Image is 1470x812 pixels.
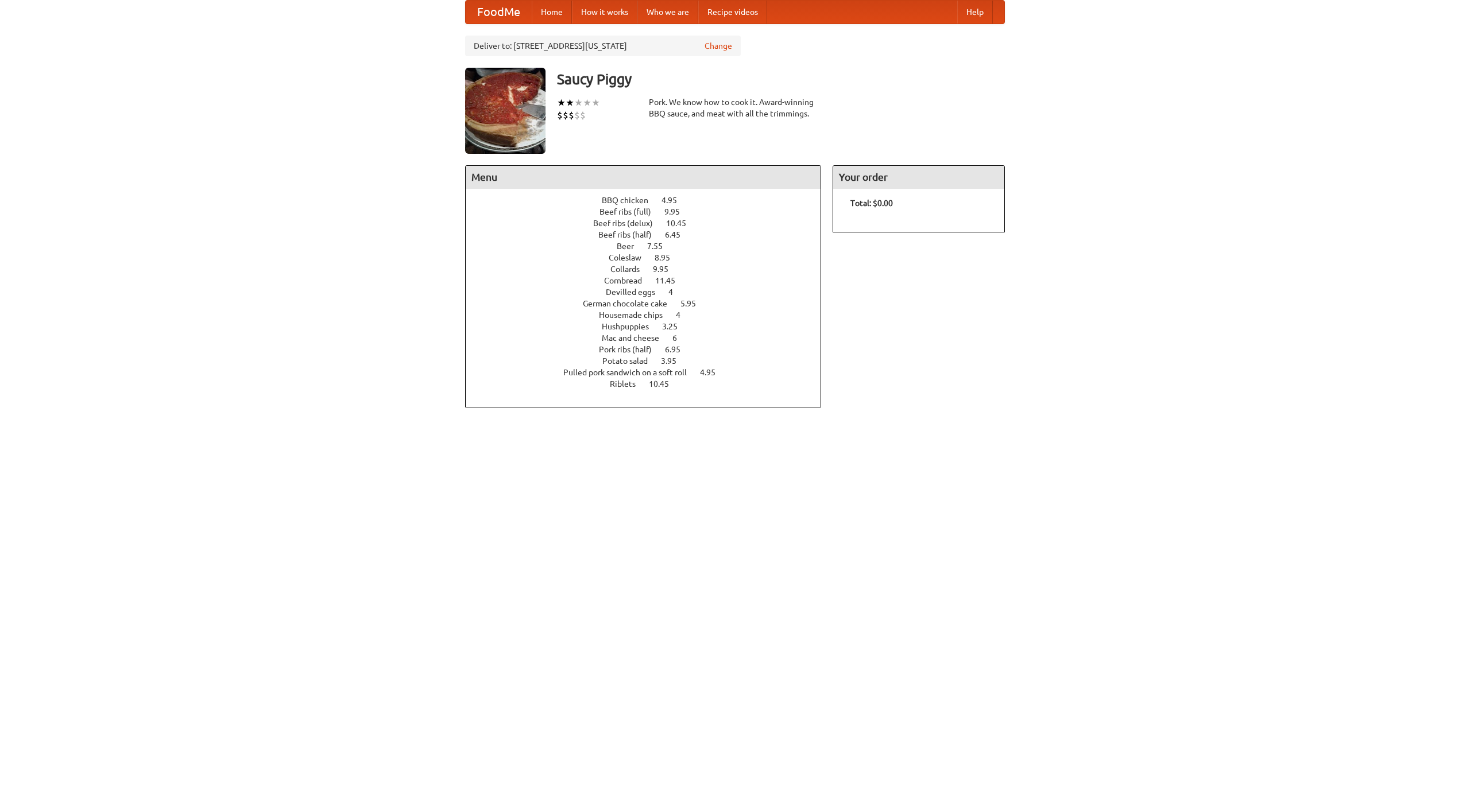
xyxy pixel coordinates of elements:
a: Pork ribs (half) 6.95 [599,345,702,354]
span: 9.95 [664,207,691,216]
a: Beef ribs (half) 6.45 [598,230,702,239]
span: Beef ribs (full) [599,207,663,216]
li: ★ [591,96,600,109]
h4: Your order [833,166,1004,189]
span: 3.25 [662,322,689,331]
span: Pork ribs (half) [599,345,663,354]
li: $ [574,109,580,122]
span: 6.45 [665,230,692,239]
a: Beef ribs (full) 9.95 [599,207,701,216]
a: German chocolate cake 5.95 [583,299,717,308]
a: FoodMe [466,1,532,24]
a: Potato salad 3.95 [602,356,698,366]
li: ★ [566,96,574,109]
span: Pulled pork sandwich on a soft roll [563,368,698,377]
a: Coleslaw 8.95 [609,253,691,262]
span: Cornbread [604,276,653,285]
span: Housemade chips [599,310,674,320]
a: Home [532,1,572,24]
a: Help [957,1,993,24]
a: Recipe videos [698,1,767,24]
div: Pork. We know how to cook it. Award-winning BBQ sauce, and meat with all the trimmings. [649,96,821,119]
span: 4 [676,310,692,320]
span: 4 [668,287,684,297]
a: Collards 9.95 [610,265,690,274]
a: BBQ chicken 4.95 [602,196,698,205]
span: 9.95 [653,265,680,274]
a: Cornbread 11.45 [604,276,697,285]
span: Riblets [610,379,647,388]
a: Riblets 10.45 [610,379,690,388]
span: 4.95 [661,196,688,205]
span: Potato salad [602,356,659,366]
span: 10.45 [649,379,680,388]
a: Who we are [637,1,698,24]
span: 5.95 [680,299,707,308]
a: Devilled eggs 4 [606,287,694,297]
span: Beef ribs (delux) [593,219,664,228]
li: ★ [574,96,583,109]
a: Mac and cheese 6 [602,333,698,343]
div: Deliver to: [STREET_ADDRESS][US_STATE] [465,36,741,56]
li: $ [557,109,563,122]
span: 8.95 [655,253,682,262]
span: German chocolate cake [583,299,679,308]
span: 6 [672,333,688,343]
h3: Saucy Piggy [557,68,1005,91]
span: 3.95 [661,356,688,366]
img: angular.jpg [465,68,546,154]
b: Total: $0.00 [850,199,893,208]
h4: Menu [466,166,821,189]
li: $ [563,109,568,122]
span: Mac and cheese [602,333,671,343]
li: ★ [583,96,591,109]
span: Hushpuppies [602,322,660,331]
a: Beer 7.55 [617,242,684,251]
a: Pulled pork sandwich on a soft roll 4.95 [563,368,737,377]
a: Change [705,40,732,52]
span: 11.45 [655,276,687,285]
span: 10.45 [666,219,698,228]
li: $ [580,109,586,122]
span: Devilled eggs [606,287,667,297]
span: 7.55 [647,242,674,251]
a: How it works [572,1,637,24]
span: Beer [617,242,645,251]
a: Housemade chips 4 [599,310,702,320]
a: Hushpuppies 3.25 [602,322,699,331]
li: ★ [557,96,566,109]
span: Coleslaw [609,253,653,262]
span: Collards [610,265,651,274]
span: 6.95 [665,345,692,354]
span: Beef ribs (half) [598,230,663,239]
li: $ [568,109,574,122]
span: 4.95 [700,368,727,377]
span: BBQ chicken [602,196,660,205]
a: Beef ribs (delux) 10.45 [593,219,707,228]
